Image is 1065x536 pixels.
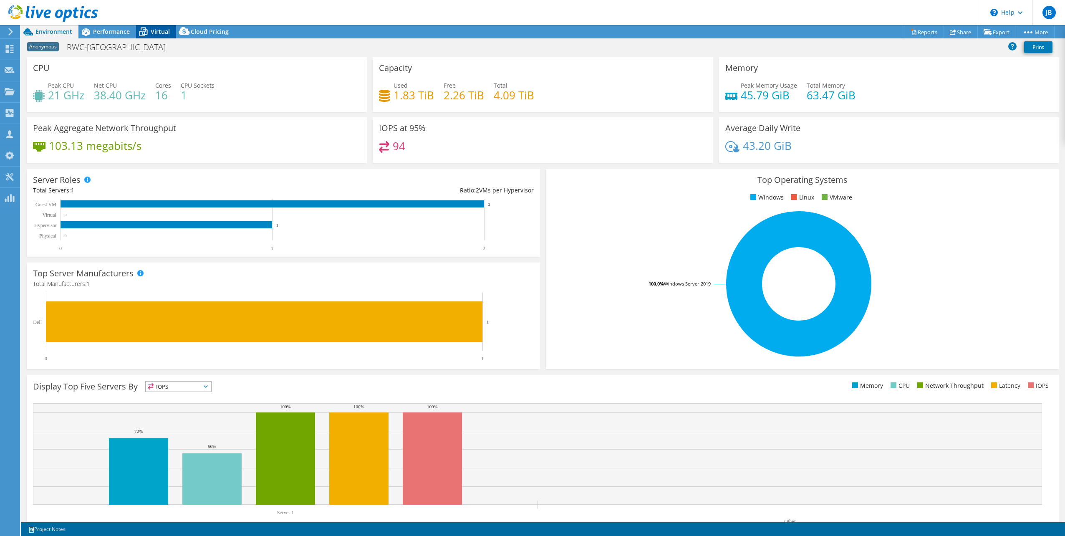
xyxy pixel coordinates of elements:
span: Cloud Pricing [191,28,229,35]
li: IOPS [1026,381,1049,390]
span: Performance [93,28,130,35]
li: Linux [789,193,814,202]
span: JB [1042,6,1056,19]
text: Other [784,518,795,524]
text: 100% [280,404,291,409]
h4: 38.40 GHz [94,91,146,100]
span: Used [394,81,408,89]
li: Windows [748,193,784,202]
h3: Peak Aggregate Network Throughput [33,124,176,133]
h4: 45.79 GiB [741,91,797,100]
span: Virtual [151,28,170,35]
span: 1 [86,280,90,288]
span: Peak Memory Usage [741,81,797,89]
h4: 21 GHz [48,91,84,100]
text: Dell [33,319,42,325]
text: Hypervisor [34,222,57,228]
li: CPU [888,381,910,390]
h4: 16 [155,91,171,100]
h3: Memory [725,63,758,73]
a: Print [1024,41,1052,53]
h4: 2.26 TiB [444,91,484,100]
span: Anonymous [27,42,59,51]
h4: 1 [181,91,215,100]
span: Total Memory [807,81,845,89]
li: Latency [989,381,1020,390]
text: 100% [353,404,364,409]
text: 0 [65,213,67,217]
span: Peak CPU [48,81,74,89]
text: 2 [483,245,485,251]
text: 1 [481,356,484,362]
text: 0 [45,356,47,362]
text: 72% [134,429,143,434]
h3: IOPS at 95% [379,124,426,133]
text: 0 [59,245,62,251]
text: Guest VM [35,202,56,207]
tspan: Windows Server 2019 [664,281,711,287]
text: Virtual [43,212,57,218]
li: Network Throughput [915,381,984,390]
h4: 103.13 megabits/s [49,141,141,150]
h3: Capacity [379,63,412,73]
h4: 4.09 TiB [494,91,534,100]
h4: 63.47 GiB [807,91,856,100]
tspan: 100.0% [649,281,664,287]
h4: 1.83 TiB [394,91,434,100]
span: IOPS [146,382,211,392]
text: 56% [208,444,216,449]
text: 0 [65,234,67,238]
text: Server 1 [277,510,294,516]
a: More [1016,25,1055,38]
div: Ratio: VMs per Hypervisor [283,186,534,195]
span: 1 [71,186,74,194]
h3: Top Server Manufacturers [33,269,134,278]
text: Physical [39,233,56,239]
text: 2 [488,202,490,207]
h3: CPU [33,63,50,73]
text: 1 [276,223,278,228]
a: Export [977,25,1016,38]
text: 1 [271,245,273,251]
span: Free [444,81,456,89]
a: Reports [904,25,944,38]
span: Cores [155,81,171,89]
span: Net CPU [94,81,117,89]
h3: Server Roles [33,175,81,185]
h4: Total Manufacturers: [33,279,534,288]
span: Environment [35,28,72,35]
h4: 43.20 GiB [743,141,792,150]
h1: RWC-[GEOGRAPHIC_DATA] [63,43,179,52]
h4: 94 [393,142,405,151]
li: Memory [850,381,883,390]
h3: Average Daily Write [725,124,800,133]
svg: \n [990,9,998,16]
text: 1 [487,319,489,324]
span: 2 [476,186,479,194]
h3: Top Operating Systems [552,175,1053,185]
a: Project Notes [23,524,71,534]
li: VMware [820,193,852,202]
div: Total Servers: [33,186,283,195]
text: 100% [427,404,438,409]
span: CPU Sockets [181,81,215,89]
a: Share [944,25,978,38]
span: Total [494,81,507,89]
